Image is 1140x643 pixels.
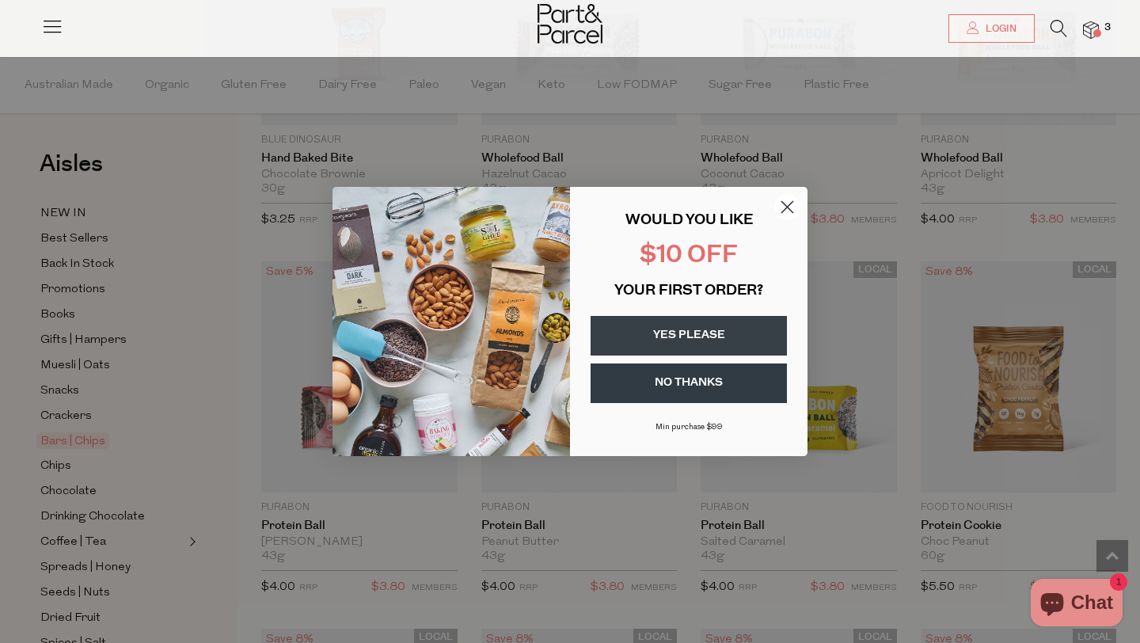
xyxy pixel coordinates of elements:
[948,14,1035,43] a: Login
[1026,579,1127,630] inbox-online-store-chat: Shopify online store chat
[591,363,787,403] button: NO THANKS
[982,22,1016,36] span: Login
[591,316,787,356] button: YES PLEASE
[538,4,602,44] img: Part&Parcel
[655,423,723,432] span: Min purchase $99
[1083,21,1099,38] a: 3
[614,284,763,299] span: YOUR FIRST ORDER?
[773,193,801,221] button: Close dialog
[640,244,738,268] span: $10 OFF
[1100,21,1115,35] span: 3
[332,187,570,456] img: 43fba0fb-7538-40bc-babb-ffb1a4d097bc.jpeg
[625,214,753,228] span: WOULD YOU LIKE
